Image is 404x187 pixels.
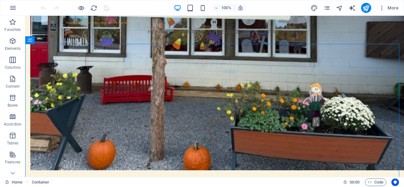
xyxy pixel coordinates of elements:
button: More [376,3,401,13]
button: Usercentrics [391,178,399,186]
i: On resize automatically adjust zoom level to fit chosen device. [238,5,243,11]
nav: breadcrumb [32,178,50,186]
button: 100% [212,4,234,12]
span: More [379,5,399,11]
i: Design (Ctrl+Alt+Y) [311,4,318,12]
p: Elements [5,46,21,51]
h6: Session time [343,178,360,186]
span: 00 00 [350,178,359,186]
p: Tables [7,141,18,146]
i: Reload page [90,4,98,12]
button: reload [90,4,98,12]
button: Click here to leave preview mode and continue editing [77,4,85,12]
h6: 100% [221,4,231,12]
i: AI Writer [348,4,356,12]
i: Navigator [336,4,343,12]
span: Click to select. Double-click to edit [32,178,50,186]
p: Boxes [8,103,18,108]
p: Columns [5,65,21,70]
button: navigator [336,4,343,12]
a: Click to cancel selection. Double-click to open Pages [5,178,22,186]
p: Accordion [4,122,21,127]
button: design [311,4,318,12]
button: Code [365,178,386,186]
p: Features [5,160,20,165]
button: text_generator [348,4,356,12]
p: Content [6,84,20,89]
button: publish [361,3,371,13]
i: Publish [362,4,370,12]
i: Pages (Ctrl+Alt+S) [323,4,330,12]
span: : [354,180,355,184]
span: Code [368,178,383,186]
p: Favorites [4,27,21,32]
button: pages [323,4,331,12]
